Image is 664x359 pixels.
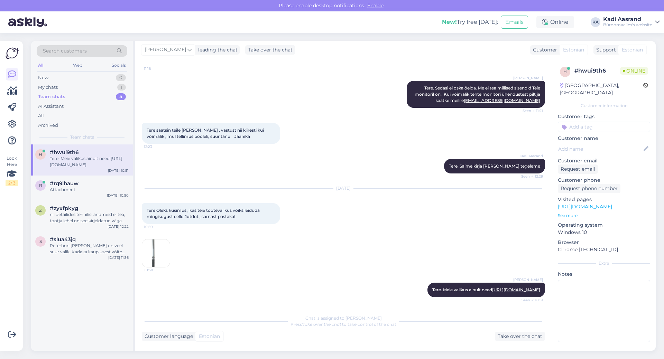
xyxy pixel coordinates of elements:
[603,17,660,28] a: Kadi AasrandBüroomaailm's website
[464,98,540,103] a: [EMAIL_ADDRESS][DOMAIN_NAME]
[495,332,545,341] div: Take over the chat
[517,297,543,303] span: Seen ✓ 10:51
[558,145,642,153] input: Add name
[6,155,18,186] div: Look Here
[558,239,650,246] p: Browser
[110,61,127,70] div: Socials
[50,211,129,224] div: nii detailides tehnilisi andmeid ei tea, tootja lehel on see kirjeldatud väga üldiselt: [URL][DOM...
[38,122,58,129] div: Archived
[558,103,650,109] div: Customer information
[302,322,342,327] i: 'Take over the chat'
[517,174,543,179] span: Seen ✓ 12:29
[558,122,650,132] input: Add a tag
[517,153,543,159] span: Kadi Aasrand
[245,45,295,55] div: Take over the chat
[442,18,498,26] div: Try free [DATE]:
[142,239,170,267] img: Attachment
[117,84,126,91] div: 1
[558,184,620,193] div: Request phone number
[603,22,652,28] div: Büroomaailm's website
[147,127,265,139] span: Tere saatsin teile [PERSON_NAME] , vastust nii kiiresti kui võimalik , mul tellimus pooleli, suur...
[558,177,650,184] p: Customer phone
[536,16,574,28] div: Online
[50,243,129,255] div: Peterburi [PERSON_NAME] on veel suur valik. Kadaka kauplusest võite kindluse mõttes üle küsida Ka...
[147,208,261,219] span: Tere Oleks küsimus , kas teie tootevalikus võiks leiduda mingisugust cello Jotdot , sarnast pastakat
[38,103,64,110] div: AI Assistant
[50,180,79,187] span: #rq9lhauw
[37,61,45,70] div: All
[432,287,540,292] span: Tere. Meie valikus ainult need
[513,277,543,282] span: [PERSON_NAME]
[558,157,650,164] p: Customer email
[574,67,620,75] div: # hwui9th6
[6,47,19,60] img: Askly Logo
[144,224,170,229] span: 10:50
[593,46,616,54] div: Support
[39,183,42,188] span: r
[442,19,457,25] b: New!
[558,113,650,120] p: Customer tags
[38,112,44,119] div: All
[199,333,220,340] span: Estonian
[144,267,170,273] span: 10:50
[50,236,76,243] span: #slua43jq
[449,163,540,169] span: Tere, Saime kirja [PERSON_NAME] tegeleme
[70,134,94,140] span: Team chats
[305,315,382,321] span: Chat is assigned to [PERSON_NAME]
[50,149,79,155] span: #hwui9th6
[558,246,650,253] p: Chrome [TECHNICAL_ID]
[50,155,129,168] div: Tere. Meie valikus ainult need [URL][DOMAIN_NAME]
[558,164,598,174] div: Request email
[365,2,386,9] span: Enable
[142,185,545,191] div: [DATE]
[622,46,643,54] span: Estonian
[38,93,65,100] div: Team chats
[39,208,42,213] span: z
[513,75,543,81] span: [PERSON_NAME]
[530,46,557,54] div: Customer
[591,17,600,27] div: KA
[72,61,84,70] div: Web
[558,229,650,236] p: Windows 10
[116,93,126,100] div: 4
[558,212,650,219] p: See more ...
[603,17,652,22] div: Kadi Aasrand
[43,47,87,55] span: Search customers
[560,82,643,96] div: [GEOGRAPHIC_DATA], [GEOGRAPHIC_DATA]
[517,108,543,113] span: Seen ✓ 11:21
[145,46,186,54] span: [PERSON_NAME]
[39,239,42,244] span: s
[563,46,584,54] span: Estonian
[558,260,650,266] div: Extra
[558,135,650,142] p: Customer name
[116,74,126,81] div: 0
[6,180,18,186] div: 2 / 3
[39,152,42,157] span: h
[50,205,78,211] span: #zyxfpkyg
[144,66,170,71] span: 11:18
[142,333,193,340] div: Customer language
[558,221,650,229] p: Operating system
[107,193,129,198] div: [DATE] 10:50
[492,287,540,292] a: [URL][DOMAIN_NAME]
[558,271,650,278] p: Notes
[108,168,129,173] div: [DATE] 10:51
[563,69,567,74] span: h
[38,84,58,91] div: My chats
[108,224,129,229] div: [DATE] 12:22
[195,46,238,54] div: leading the chat
[38,74,48,81] div: New
[50,187,129,193] div: Attachment
[108,255,129,260] div: [DATE] 11:36
[290,322,396,327] span: Press to take control of the chat
[620,67,648,75] span: Online
[558,196,650,203] p: Visited pages
[144,144,170,149] span: 12:23
[558,204,612,210] a: [URL][DOMAIN_NAME]
[415,85,541,103] span: Tere. Sedasi ei oska öelda. Me ei tea millised sisendid Teie monitoril on. Kui võimalik tehte mon...
[501,16,528,29] button: Emails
